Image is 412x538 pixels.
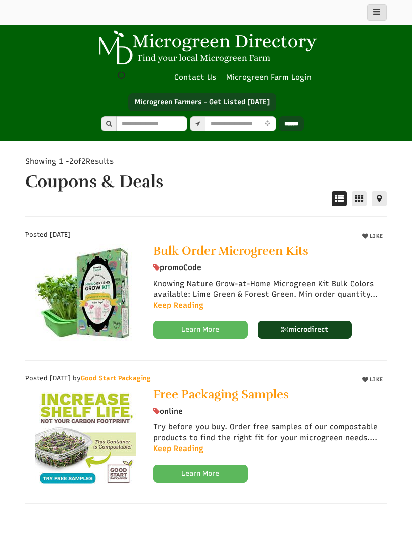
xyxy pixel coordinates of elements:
[258,321,352,339] a: microdirect
[367,4,387,21] button: main_menu
[153,465,248,483] a: Learn More
[153,422,379,459] p: Try before you buy. Order free samples of our compostable products to find the right fit for your...
[368,376,383,383] span: LIKE
[153,406,379,417] div: online
[368,232,383,239] span: LIKE
[153,262,379,273] div: promoCode
[153,443,203,454] a: Keep Reading
[25,156,146,167] div: Showing 1 - of Results
[25,231,71,238] span: Posted [DATE]
[81,157,86,166] span: 2
[153,300,203,311] a: Keep Reading
[35,244,136,345] img: Bulk Order Microgreen Kits
[226,72,317,83] a: Microgreen Farm Login
[73,374,151,383] span: by
[35,388,136,488] img: Free Packaging Samples
[153,244,379,257] a: Bulk Order Microgreen Kits
[359,374,387,386] button: LIKE
[25,374,71,382] span: Posted [DATE]
[25,244,146,345] a: Bulk Order Microgreen Kits
[81,374,151,382] a: Good Start Packaging
[262,121,273,127] i: Use Current Location
[25,172,357,191] h1: Coupons & Deals
[359,230,387,242] button: LIKE
[153,321,248,339] a: Learn More
[25,388,146,488] a: Free Packaging Samples
[153,279,379,316] p: Knowing Nature Grow-at-Home Microgreen Kit Bulk Colors available: Lime Green & Forest Green. Min ...
[93,30,319,65] img: Microgreen Directory
[128,93,276,111] a: Microgreen Farmers - Get Listed [DATE]
[69,157,74,166] span: 2
[153,388,379,401] a: Free Packaging Samples
[169,72,221,83] a: Contact Us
